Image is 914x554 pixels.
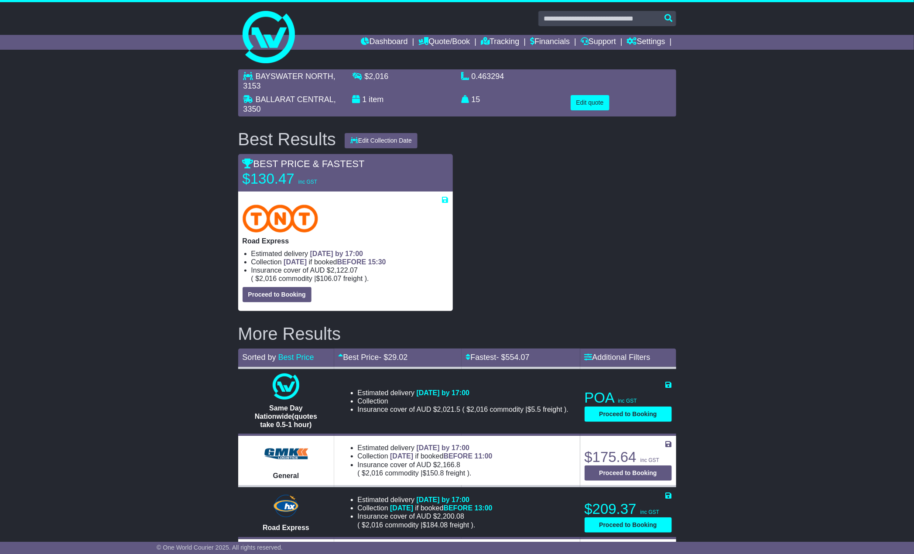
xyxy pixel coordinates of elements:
[385,469,419,477] span: Commodity
[358,405,461,414] span: Insurance cover of AUD $
[361,35,408,50] a: Dashboard
[543,406,562,413] span: Freight
[278,353,314,362] a: Best Price
[571,95,609,110] button: Edit quote
[421,521,423,529] span: |
[234,130,341,149] div: Best Results
[331,267,358,274] span: 2,122.07
[585,407,672,422] button: Proceed to Booking
[585,517,672,533] button: Proceed to Booking
[640,509,659,515] span: inc GST
[358,496,574,504] li: Estimated delivery
[358,444,574,452] li: Estimated delivery
[427,521,448,529] span: 184.08
[475,452,493,460] span: 11:00
[585,448,672,466] p: $175.64
[255,404,317,428] span: Same Day Nationwide(quotes take 0.5-1 hour)
[585,353,650,362] a: Additional Filters
[339,353,408,362] a: Best Price- $29.02
[345,133,418,148] button: Edit Collection Date
[421,469,423,477] span: |
[260,441,312,467] img: GMK Logistics: General
[360,521,471,529] span: $ $
[360,469,467,477] span: $ $
[157,544,283,551] span: © One World Courier 2025. All rights reserved.
[472,72,504,81] span: 0.463294
[475,504,493,512] span: 13:00
[390,452,492,460] span: if booked
[490,406,524,413] span: Commodity
[379,353,408,362] span: - $
[437,461,460,469] span: 2,166.8
[253,275,365,282] span: $ $
[627,35,665,50] a: Settings
[444,504,473,512] span: BEFORE
[310,250,363,257] span: [DATE] by 17:00
[358,521,476,529] span: ( ).
[243,205,318,233] img: TNT Domestic: Road Express
[418,35,470,50] a: Quote/Book
[446,469,465,477] span: Freight
[238,324,676,343] h2: More Results
[243,237,448,245] p: Road Express
[358,504,574,512] li: Collection
[366,469,383,477] span: 2,016
[465,406,564,413] span: $ $
[358,452,574,460] li: Collection
[390,452,413,460] span: [DATE]
[337,258,366,266] span: BEFORE
[585,500,672,518] p: $209.37
[462,405,568,414] span: ( ).
[273,472,299,479] span: General
[256,72,333,81] span: BAYSWATER NORTH
[390,504,413,512] span: [DATE]
[243,353,276,362] span: Sorted by
[259,275,277,282] span: 2,016
[343,275,363,282] span: Freight
[243,170,352,188] p: $130.47
[481,35,519,50] a: Tracking
[243,95,336,113] span: , 3350
[256,95,334,104] span: BALLARAT CENTRAL
[284,258,307,266] span: [DATE]
[385,521,419,529] span: Commodity
[243,158,365,169] span: BEST PRICE & FASTEST
[470,406,488,413] span: 2,016
[417,444,470,451] span: [DATE] by 17:00
[243,287,312,302] button: Proceed to Booking
[251,258,448,266] li: Collection
[466,353,530,362] a: Fastest- $554.07
[450,521,469,529] span: Freight
[363,95,367,104] span: 1
[279,275,312,282] span: Commodity
[526,406,527,413] span: |
[369,95,384,104] span: item
[358,397,569,405] li: Collection
[243,72,335,90] span: , 3153
[271,493,300,519] img: Hunter Express: Road Express
[417,496,470,503] span: [DATE] by 17:00
[358,461,461,469] span: Insurance cover of AUD $
[585,389,672,407] p: POA
[298,179,317,185] span: inc GST
[315,275,316,282] span: |
[365,72,389,81] span: $
[390,504,492,512] span: if booked
[506,353,530,362] span: 554.07
[263,524,309,531] span: Road Express
[388,353,408,362] span: 29.02
[437,406,460,413] span: 2,021.5
[581,35,616,50] a: Support
[417,389,470,397] span: [DATE] by 17:00
[251,250,448,258] li: Estimated delivery
[369,72,389,81] span: 2,016
[427,469,444,477] span: 150.8
[366,521,383,529] span: 2,016
[251,274,369,283] span: ( ).
[472,95,480,104] span: 15
[284,258,386,266] span: if booked
[585,465,672,481] button: Proceed to Booking
[496,353,530,362] span: - $
[618,398,637,404] span: inc GST
[320,275,342,282] span: 106.07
